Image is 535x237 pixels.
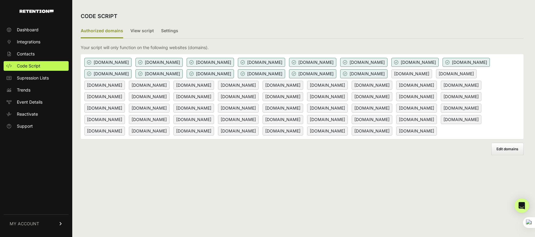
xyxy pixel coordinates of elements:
span: Trends [17,87,30,93]
span: [DOMAIN_NAME] [218,92,259,101]
span: [DOMAIN_NAME] [263,115,303,124]
span: [DOMAIN_NAME] [129,126,170,136]
span: [DOMAIN_NAME] [263,81,303,90]
span: Support [17,123,33,129]
span: Reactivate [17,111,38,117]
a: Reactivate [4,109,69,119]
span: Dashboard [17,27,39,33]
span: [DOMAIN_NAME] [135,69,183,78]
span: [DOMAIN_NAME] [307,104,348,113]
img: Retention.com [20,10,54,13]
a: Supression Lists [4,73,69,83]
span: [DOMAIN_NAME] [218,104,259,113]
span: [DOMAIN_NAME] [129,115,170,124]
span: [DOMAIN_NAME] [352,81,392,90]
a: Support [4,121,69,131]
span: [DOMAIN_NAME] [173,92,214,101]
span: [DOMAIN_NAME] [238,69,285,78]
a: Trends [4,85,69,95]
span: [DOMAIN_NAME] [84,115,125,124]
span: [DOMAIN_NAME] [218,81,259,90]
span: [DOMAIN_NAME] [396,81,437,90]
span: [DOMAIN_NAME] [135,58,183,67]
span: [DOMAIN_NAME] [307,126,348,136]
span: [DOMAIN_NAME] [173,126,214,136]
span: [DOMAIN_NAME] [84,92,125,101]
span: MY ACCOUNT [10,221,39,227]
span: [DOMAIN_NAME] [340,69,387,78]
span: [DOMAIN_NAME] [352,126,392,136]
span: Supression Lists [17,75,49,81]
span: Edit domains [496,147,518,151]
span: Integrations [17,39,40,45]
a: Event Details [4,97,69,107]
span: [DOMAIN_NAME] [352,104,392,113]
span: [DOMAIN_NAME] [263,126,303,136]
span: [DOMAIN_NAME] [129,92,170,101]
span: [DOMAIN_NAME] [441,115,481,124]
span: [DOMAIN_NAME] [307,92,348,101]
label: Authorized domains [81,24,123,38]
a: Code Script [4,61,69,71]
span: [DOMAIN_NAME] [352,92,392,101]
span: Event Details [17,99,42,105]
span: [DOMAIN_NAME] [436,69,477,78]
span: [DOMAIN_NAME] [84,58,132,67]
label: View script [130,24,154,38]
span: [DOMAIN_NAME] [340,58,387,67]
a: Integrations [4,37,69,47]
span: [DOMAIN_NAME] [441,81,481,90]
label: Settings [161,24,178,38]
span: [DOMAIN_NAME] [129,81,170,90]
span: [DOMAIN_NAME] [441,92,481,101]
span: [DOMAIN_NAME] [173,115,214,124]
h2: CODE SCRIPT [81,12,117,20]
span: [DOMAIN_NAME] [289,69,336,78]
span: [DOMAIN_NAME] [84,104,125,113]
span: [DOMAIN_NAME] [307,115,348,124]
span: [DOMAIN_NAME] [396,126,437,136]
span: [DOMAIN_NAME] [307,81,348,90]
span: [DOMAIN_NAME] [173,104,214,113]
span: [DOMAIN_NAME] [129,104,170,113]
span: [DOMAIN_NAME] [218,126,259,136]
span: [DOMAIN_NAME] [289,58,336,67]
span: [DOMAIN_NAME] [84,126,125,136]
span: [DOMAIN_NAME] [84,81,125,90]
a: Contacts [4,49,69,59]
span: [DOMAIN_NAME] [173,81,214,90]
span: [DOMAIN_NAME] [352,115,392,124]
span: [DOMAIN_NAME] [443,58,490,67]
span: [DOMAIN_NAME] [396,115,437,124]
span: [DOMAIN_NAME] [238,58,285,67]
span: [DOMAIN_NAME] [187,58,234,67]
span: [DOMAIN_NAME] [218,115,259,124]
span: [DOMAIN_NAME] [391,69,432,78]
span: Contacts [17,51,35,57]
div: Open Intercom Messenger [515,198,529,213]
a: MY ACCOUNT [4,214,69,233]
a: Dashboard [4,25,69,35]
span: Code Script [17,63,40,69]
span: [DOMAIN_NAME] [391,58,439,67]
span: [DOMAIN_NAME] [263,92,303,101]
span: [DOMAIN_NAME] [263,104,303,113]
span: [DOMAIN_NAME] [441,104,481,113]
p: Your script will only function on the following websites (domains). [81,45,209,51]
span: [DOMAIN_NAME] [396,104,437,113]
span: [DOMAIN_NAME] [187,69,234,78]
span: [DOMAIN_NAME] [396,92,437,101]
span: [DOMAIN_NAME] [84,69,132,78]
